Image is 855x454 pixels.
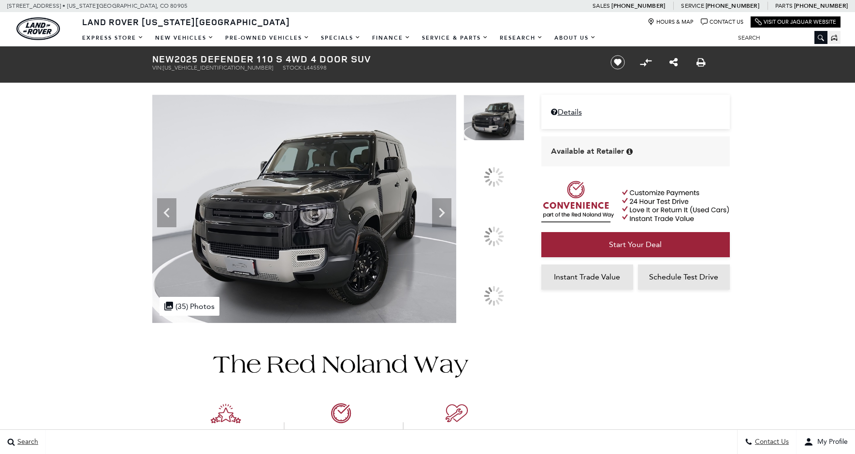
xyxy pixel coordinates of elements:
[16,17,60,40] img: Land Rover
[797,430,855,454] button: user-profile-menu
[638,55,653,70] button: Compare vehicle
[152,64,163,71] span: VIN:
[554,272,620,281] span: Instant Trade Value
[696,57,706,68] a: Print this New 2025 Defender 110 S 4WD 4 Door SUV
[304,64,327,71] span: L445598
[607,55,628,70] button: Save vehicle
[813,438,848,446] span: My Profile
[82,16,290,28] span: Land Rover [US_STATE][GEOGRAPHIC_DATA]
[7,2,188,9] a: [STREET_ADDRESS] • [US_STATE][GEOGRAPHIC_DATA], CO 80905
[464,95,524,141] img: New 2025 Santorini Black Land Rover S image 1
[775,2,793,9] span: Parts
[755,18,836,26] a: Visit Our Jaguar Website
[541,232,730,257] a: Start Your Deal
[152,95,456,323] img: New 2025 Santorini Black Land Rover S image 1
[609,240,662,249] span: Start Your Deal
[701,18,743,26] a: Contact Us
[593,2,610,9] span: Sales
[152,54,594,64] h1: 2025 Defender 110 S 4WD 4 Door SUV
[315,29,366,46] a: Specials
[611,2,665,10] a: [PHONE_NUMBER]
[76,16,296,28] a: Land Rover [US_STATE][GEOGRAPHIC_DATA]
[681,2,704,9] span: Service
[416,29,494,46] a: Service & Parts
[551,107,720,117] a: Details
[551,146,624,157] span: Available at Retailer
[541,264,633,290] a: Instant Trade Value
[16,17,60,40] a: land-rover
[159,297,219,316] div: (35) Photos
[366,29,416,46] a: Finance
[753,438,789,446] span: Contact Us
[638,264,730,290] a: Schedule Test Drive
[76,29,149,46] a: EXPRESS STORE
[669,57,678,68] a: Share this New 2025 Defender 110 S 4WD 4 Door SUV
[283,64,304,71] span: Stock:
[649,272,718,281] span: Schedule Test Drive
[15,438,38,446] span: Search
[626,148,633,155] div: Vehicle is in stock and ready for immediate delivery. Due to demand, availability is subject to c...
[648,18,694,26] a: Hours & Map
[152,52,174,65] strong: New
[494,29,549,46] a: Research
[706,2,759,10] a: [PHONE_NUMBER]
[731,32,827,44] input: Search
[149,29,219,46] a: New Vehicles
[794,2,848,10] a: [PHONE_NUMBER]
[541,294,730,447] iframe: YouTube video player
[549,29,602,46] a: About Us
[163,64,273,71] span: [US_VEHICLE_IDENTIFICATION_NUMBER]
[76,29,602,46] nav: Main Navigation
[219,29,315,46] a: Pre-Owned Vehicles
